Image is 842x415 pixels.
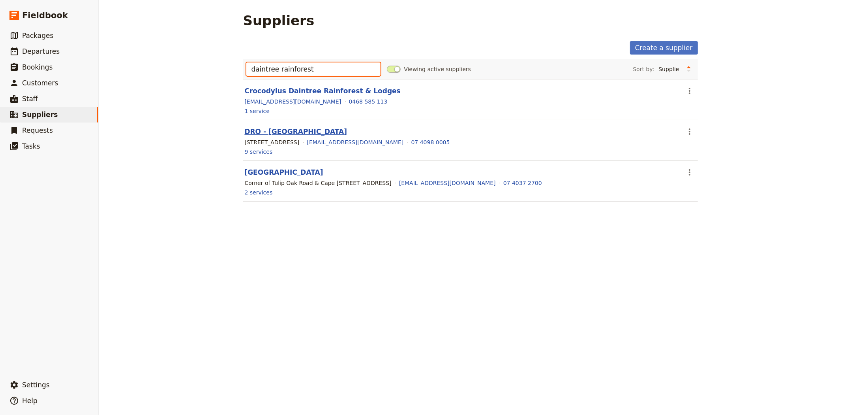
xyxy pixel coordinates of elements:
[22,9,68,21] span: Fieldbook
[655,63,683,75] select: Sort by:
[404,65,471,73] span: Viewing active suppliers
[22,32,53,40] span: Packages
[22,47,60,55] span: Departures
[245,189,273,196] a: 2 services
[245,87,401,95] a: Crocodylus Daintree Rainforest & Lodges
[22,142,40,150] span: Tasks
[245,98,341,106] a: [EMAIL_ADDRESS][DOMAIN_NAME]
[245,138,300,146] div: [STREET_ADDRESS]
[245,179,392,187] div: Corner of Tulip Oak Road & Cape [STREET_ADDRESS]
[349,98,388,106] a: 0468 585 113
[243,13,315,28] h1: Suppliers
[683,63,695,75] button: Change sort direction
[683,125,696,138] button: Actions
[245,128,347,136] a: DRO - [GEOGRAPHIC_DATA]
[22,79,58,87] span: Customers
[683,166,696,179] button: Actions
[22,63,53,71] span: Bookings
[22,95,38,103] span: Staff
[22,126,53,134] span: Requests
[22,111,58,119] span: Suppliers
[245,148,273,156] a: 9 services
[630,41,698,55] a: Create a supplier
[22,381,50,389] span: Settings
[503,179,542,187] a: 07 4037 2700
[245,168,323,176] a: [GEOGRAPHIC_DATA]
[246,62,381,76] input: Type to filter
[307,138,404,146] a: [EMAIL_ADDRESS][DOMAIN_NAME]
[399,179,496,187] a: [EMAIL_ADDRESS][DOMAIN_NAME]
[245,107,270,115] a: 1 service
[683,84,696,98] button: Actions
[22,397,38,405] span: Help
[633,65,654,73] span: Sort by:
[411,138,450,146] a: 07 4098 0005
